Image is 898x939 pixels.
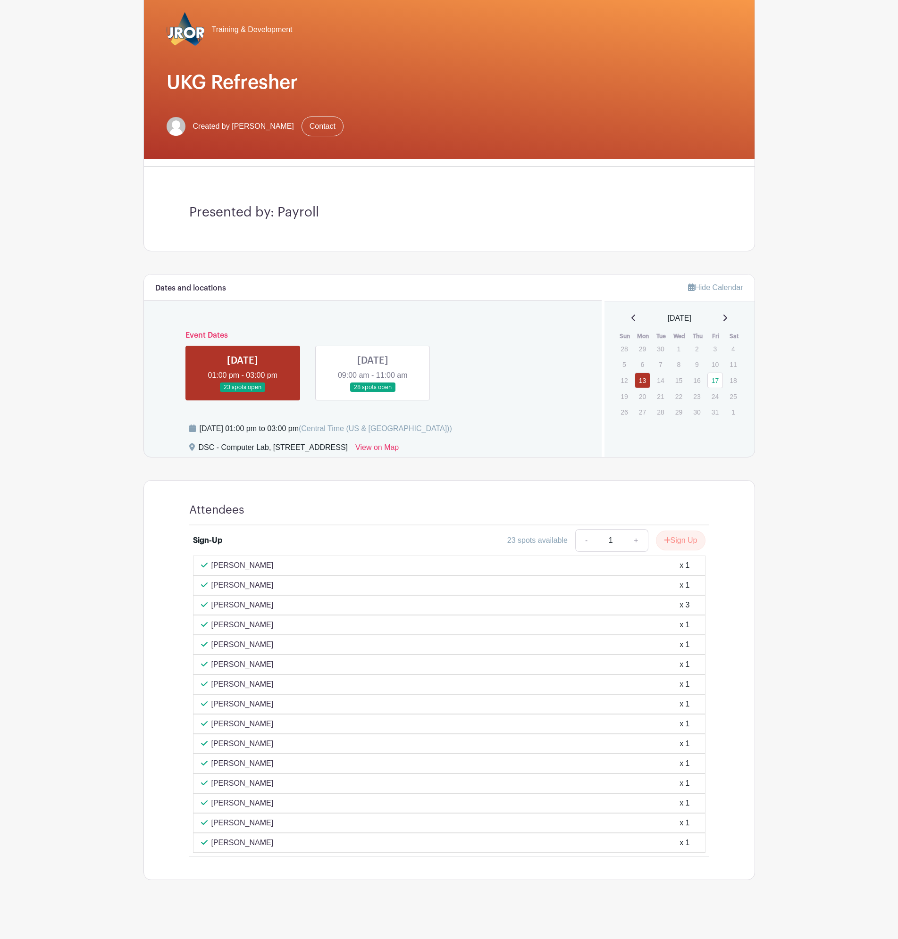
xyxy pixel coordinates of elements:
p: 29 [671,405,687,419]
div: x 3 [680,599,689,611]
p: [PERSON_NAME] [211,659,274,670]
p: [PERSON_NAME] [211,580,274,591]
p: 23 [689,389,705,404]
p: 22 [671,389,687,404]
th: Thu [688,332,707,341]
p: 24 [707,389,723,404]
div: DSC - Computer Lab, [STREET_ADDRESS] [199,442,348,457]
p: 30 [689,405,705,419]
div: x 1 [680,698,689,710]
div: x 1 [680,778,689,789]
div: x 1 [680,659,689,670]
th: Fri [707,332,725,341]
a: 13 [635,373,650,388]
div: [DATE] 01:00 pm to 03:00 pm [200,423,452,434]
h3: Presented by: Payroll [189,205,709,221]
p: 12 [616,373,632,388]
p: [PERSON_NAME] [211,718,274,730]
p: 15 [671,373,687,388]
h4: Attendees [189,503,244,517]
a: - [575,529,597,552]
p: [PERSON_NAME] [211,798,274,809]
p: [PERSON_NAME] [211,679,274,690]
p: [PERSON_NAME] [211,599,274,611]
p: 7 [653,357,668,372]
p: 3 [707,341,723,356]
p: 31 [707,405,723,419]
p: [PERSON_NAME] [211,639,274,650]
p: 18 [725,373,741,388]
p: 30 [653,341,668,356]
p: [PERSON_NAME] [211,837,274,848]
p: [PERSON_NAME] [211,698,274,710]
p: 28 [653,405,668,419]
img: 2023_COA_Horiz_Logo_PMS_BlueStroke%204.png [167,11,204,49]
p: 9 [689,357,705,372]
h6: Dates and locations [155,284,226,293]
div: Sign-Up [193,535,222,546]
div: x 1 [680,817,689,829]
div: x 1 [680,580,689,591]
span: (Central Time (US & [GEOGRAPHIC_DATA])) [299,424,452,432]
a: 17 [707,373,723,388]
p: [PERSON_NAME] [211,758,274,769]
th: Tue [652,332,671,341]
img: default-ce2991bfa6775e67f084385cd625a349d9dcbb7a52a09fb2fda1e96e2d18dcdb.png [167,117,185,136]
div: x 1 [680,798,689,809]
p: 28 [616,341,632,356]
p: 25 [725,389,741,404]
a: View on Map [355,442,399,457]
p: 14 [653,373,668,388]
p: 20 [635,389,650,404]
p: 8 [671,357,687,372]
th: Mon [634,332,653,341]
div: x 1 [680,639,689,650]
div: x 1 [680,718,689,730]
p: 16 [689,373,705,388]
p: 4 [725,341,741,356]
p: 26 [616,405,632,419]
h1: UKG Refresher [167,71,732,94]
button: Sign Up [656,531,705,550]
p: [PERSON_NAME] [211,738,274,749]
span: [DATE] [668,313,691,324]
p: 11 [725,357,741,372]
p: 5 [616,357,632,372]
p: [PERSON_NAME] [211,778,274,789]
p: [PERSON_NAME] [211,817,274,829]
p: 1 [671,341,687,356]
a: Contact [302,116,344,136]
th: Wed [671,332,689,341]
p: 10 [707,357,723,372]
p: 2 [689,341,705,356]
div: x 1 [680,837,689,848]
p: 19 [616,389,632,404]
span: Training & Development [212,24,293,35]
p: 1 [725,405,741,419]
a: + [624,529,648,552]
div: 23 spots available [507,535,568,546]
th: Sun [616,332,634,341]
div: x 1 [680,619,689,631]
p: [PERSON_NAME] [211,560,274,571]
p: 6 [635,357,650,372]
span: Created by [PERSON_NAME] [193,121,294,132]
h6: Event Dates [178,331,568,340]
a: Hide Calendar [688,283,743,291]
div: x 1 [680,679,689,690]
th: Sat [725,332,743,341]
div: x 1 [680,560,689,571]
p: 21 [653,389,668,404]
p: [PERSON_NAME] [211,619,274,631]
p: 27 [635,405,650,419]
div: x 1 [680,758,689,769]
p: 29 [635,341,650,356]
div: x 1 [680,738,689,749]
